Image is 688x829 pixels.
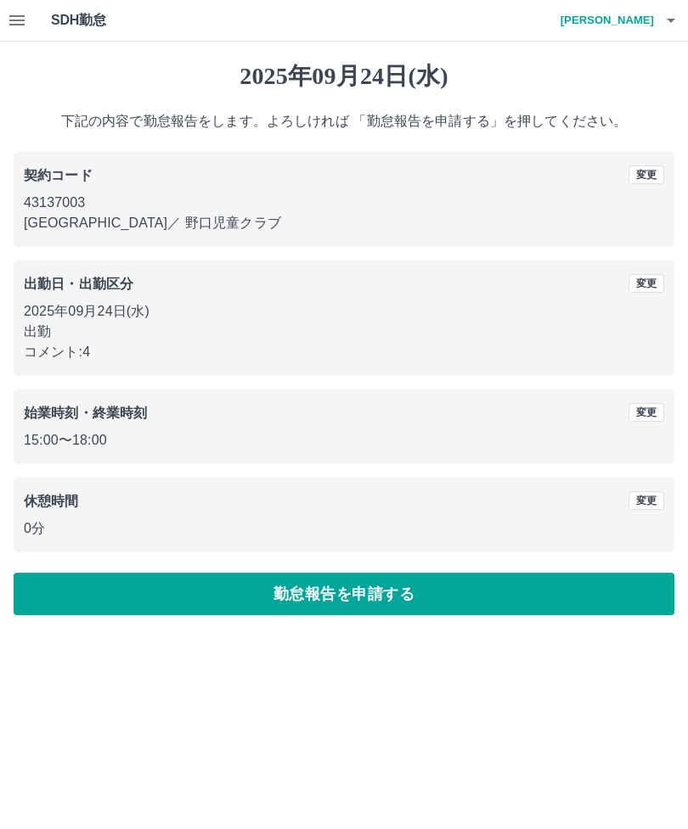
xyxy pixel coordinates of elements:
button: 変更 [629,165,664,184]
b: 始業時刻・終業時刻 [24,406,147,420]
p: コメント: 4 [24,342,664,362]
button: 変更 [629,491,664,510]
p: 出勤 [24,322,664,342]
b: 休憩時間 [24,494,79,508]
p: 43137003 [24,193,664,213]
b: 出勤日・出勤区分 [24,277,133,291]
button: 変更 [629,274,664,293]
b: 契約コード [24,168,93,182]
p: 2025年09月24日(水) [24,301,664,322]
p: 0分 [24,518,664,539]
p: 下記の内容で勤怠報告をします。よろしければ 「勤怠報告を申請する」を押してください。 [14,111,674,132]
h1: 2025年09月24日(水) [14,62,674,91]
button: 勤怠報告を申請する [14,573,674,615]
p: [GEOGRAPHIC_DATA] ／ 野口児童クラブ [24,213,664,233]
button: 変更 [629,403,664,422]
p: 15:00 〜 18:00 [24,430,664,451]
